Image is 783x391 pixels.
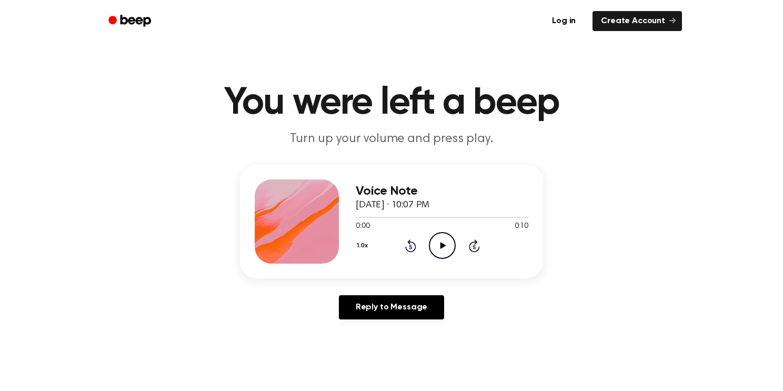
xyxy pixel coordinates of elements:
[515,221,528,232] span: 0:10
[189,131,594,148] p: Turn up your volume and press play.
[356,221,369,232] span: 0:00
[356,237,372,255] button: 1.0x
[356,200,429,210] span: [DATE] · 10:07 PM
[122,84,661,122] h1: You were left a beep
[541,9,586,33] a: Log in
[356,184,528,198] h3: Voice Note
[101,11,160,32] a: Beep
[339,295,444,319] a: Reply to Message
[593,11,682,31] a: Create Account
